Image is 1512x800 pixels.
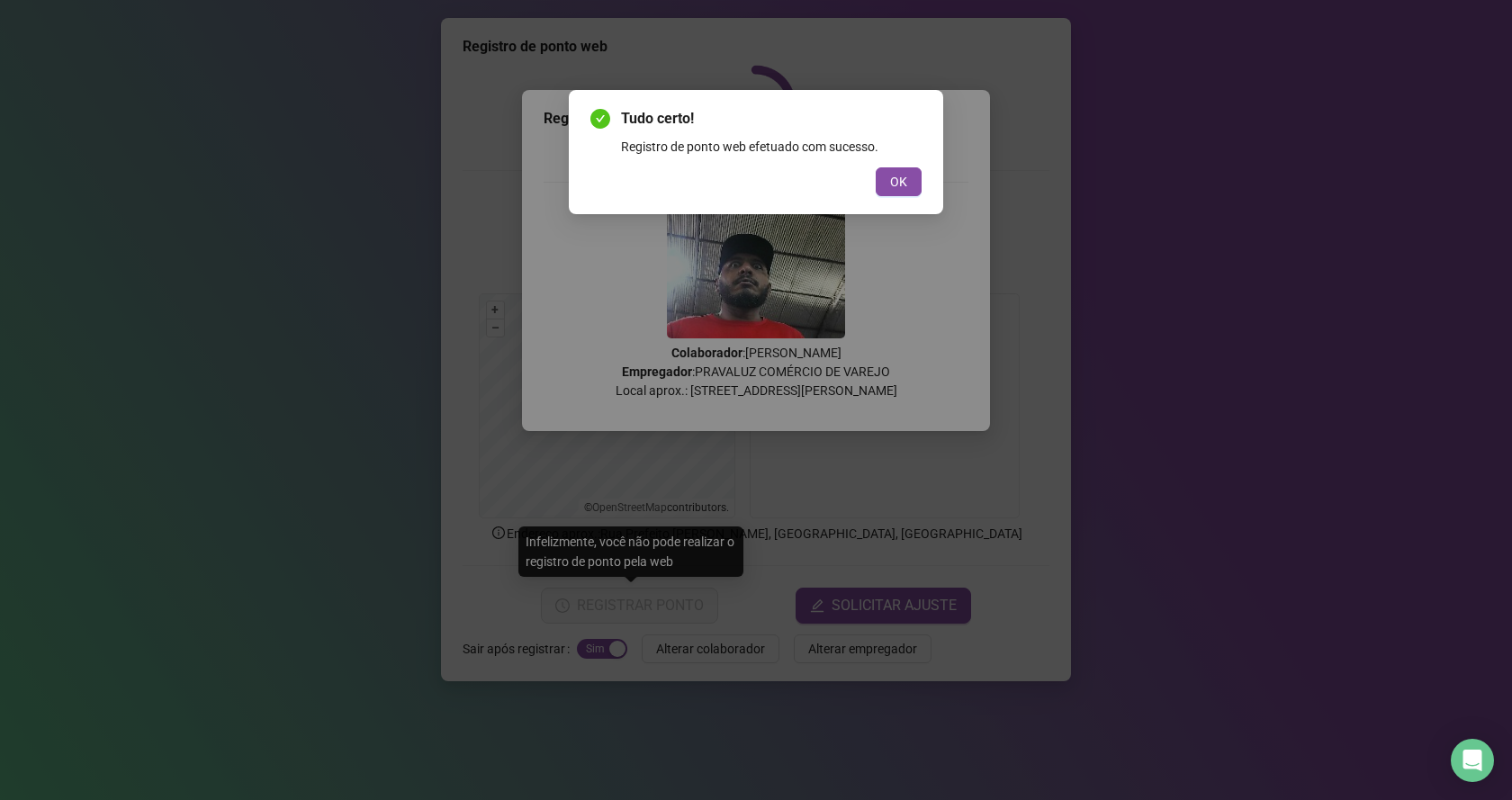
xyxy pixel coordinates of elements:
span: check-circle [590,109,610,129]
div: Registro de ponto web efetuado com sucesso. [621,137,922,157]
div: Open Intercom Messenger [1451,739,1494,782]
span: Tudo certo! [621,108,922,130]
span: OK [890,172,907,192]
button: OK [876,167,922,196]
